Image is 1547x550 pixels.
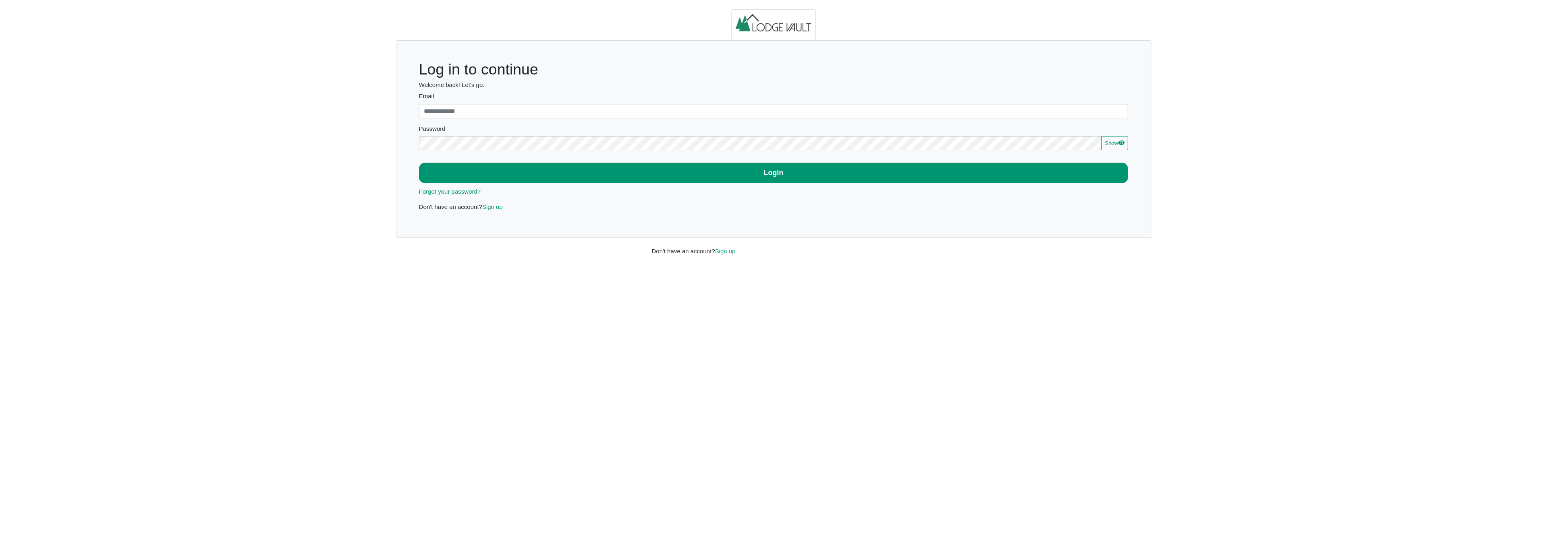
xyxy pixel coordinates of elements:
[419,92,1128,101] label: Email
[419,188,481,195] a: Forgot your password?
[715,248,736,254] a: Sign up
[764,169,784,177] b: Login
[646,238,902,256] div: Don't have an account?
[419,60,1128,79] h1: Log in to continue
[482,203,503,210] a: Sign up
[419,81,1128,89] h6: Welcome back! Let's go.
[419,203,1128,212] p: Don't have an account?
[419,163,1128,183] button: Login
[1118,139,1124,146] svg: eye fill
[419,124,1128,136] legend: Password
[731,9,816,41] img: logo.2b93711c.jpg
[1101,136,1128,151] button: Showeye fill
